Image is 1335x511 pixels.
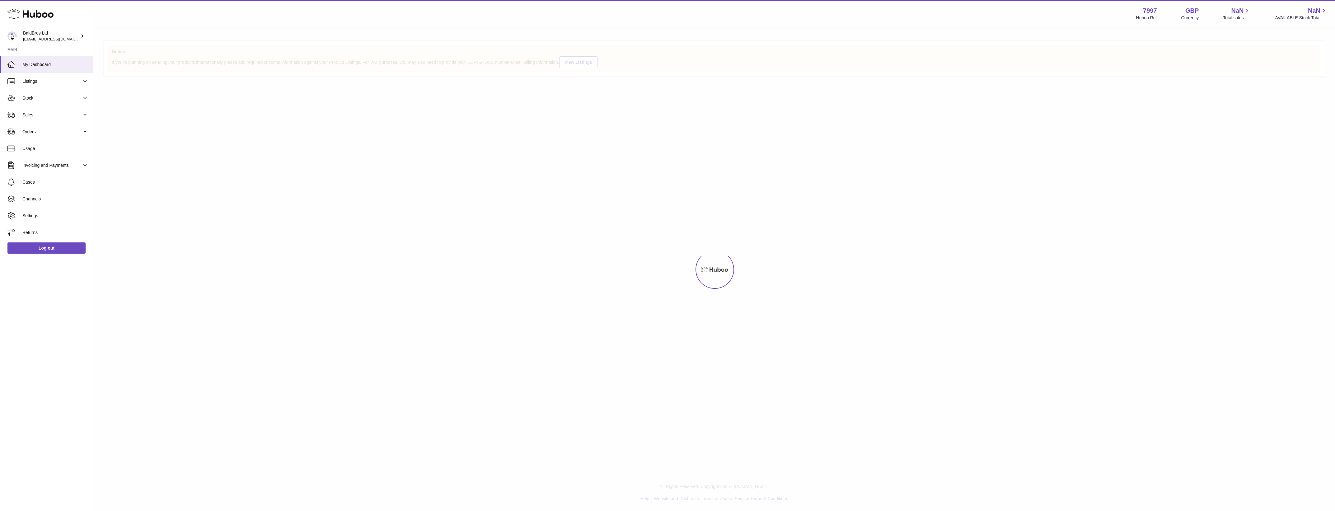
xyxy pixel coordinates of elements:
[23,36,91,41] span: [EMAIL_ADDRESS][DOMAIN_NAME]
[22,112,82,118] span: Sales
[22,146,88,152] span: Usage
[22,162,82,168] span: Invoicing and Payments
[1136,15,1157,21] div: Huboo Ref
[22,230,88,236] span: Returns
[1143,7,1157,15] strong: 7997
[22,129,82,135] span: Orders
[1223,7,1251,21] a: NaN Total sales
[22,196,88,202] span: Channels
[7,31,17,41] img: internalAdmin-7997@internal.huboo.com
[1231,7,1244,15] span: NaN
[7,242,86,254] a: Log out
[22,213,88,219] span: Settings
[1275,7,1328,21] a: NaN AVAILABLE Stock Total
[1275,15,1328,21] span: AVAILABLE Stock Total
[22,95,82,101] span: Stock
[22,62,88,68] span: My Dashboard
[22,179,88,185] span: Cases
[23,30,79,42] div: BaldBros Ltd
[1185,7,1199,15] strong: GBP
[22,78,82,84] span: Listings
[1223,15,1251,21] span: Total sales
[1181,15,1199,21] div: Currency
[1308,7,1320,15] span: NaN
